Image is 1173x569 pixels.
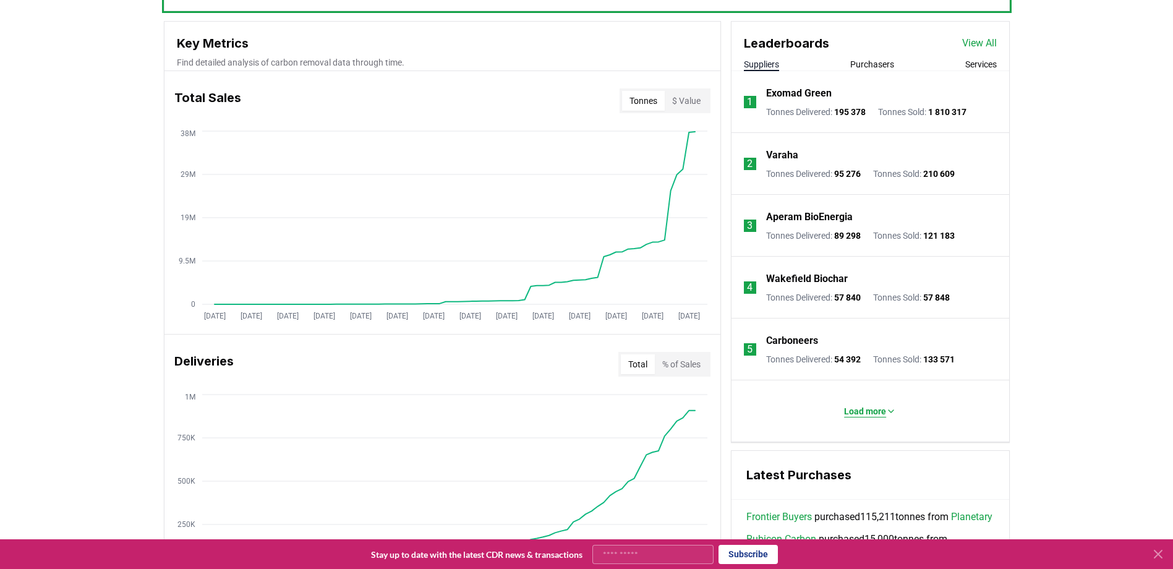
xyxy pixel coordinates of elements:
tspan: 1M [185,393,195,401]
p: 5 [747,342,753,357]
tspan: 19M [181,213,195,222]
tspan: 38M [181,129,195,138]
a: View All [962,36,997,51]
span: 54 392 [834,354,861,364]
span: purchased 15,000 tonnes from [746,532,994,562]
p: Tonnes Delivered : [766,353,861,366]
tspan: 500K [177,477,195,486]
p: Tonnes Sold : [878,106,966,118]
h3: Key Metrics [177,34,708,53]
a: Frontier Buyers [746,510,812,524]
p: 2 [747,156,753,171]
span: 121 183 [923,231,955,241]
tspan: [DATE] [568,312,590,320]
p: 3 [747,218,753,233]
button: $ Value [665,91,708,111]
tspan: [DATE] [240,312,262,320]
button: Tonnes [622,91,665,111]
span: 89 298 [834,231,861,241]
button: Purchasers [850,58,894,71]
a: Planetary [951,510,992,524]
p: Tonnes Sold : [873,353,955,366]
tspan: [DATE] [276,312,298,320]
span: 57 840 [834,293,861,302]
tspan: 9.5M [179,257,195,265]
tspan: [DATE] [459,312,480,320]
p: 1 [747,95,753,109]
tspan: 250K [177,520,195,529]
a: Varaha [766,148,798,163]
span: 195 378 [834,107,866,117]
tspan: [DATE] [678,312,699,320]
p: Tonnes Sold : [873,168,955,180]
span: 57 848 [923,293,950,302]
span: 1 810 317 [928,107,966,117]
tspan: 0 [191,300,195,309]
tspan: [DATE] [313,312,335,320]
tspan: [DATE] [349,312,371,320]
button: % of Sales [655,354,708,374]
tspan: 750K [177,434,195,442]
p: Tonnes Sold : [873,229,955,242]
tspan: [DATE] [422,312,444,320]
a: Wakefield Biochar [766,272,848,286]
p: Tonnes Delivered : [766,291,861,304]
button: Load more [834,399,906,424]
p: Tonnes Sold : [873,291,950,304]
h3: Total Sales [174,88,241,113]
a: Aperam BioEnergia [766,210,853,225]
tspan: [DATE] [495,312,517,320]
h3: Leaderboards [744,34,829,53]
h3: Deliveries [174,352,234,377]
span: purchased 115,211 tonnes from [746,510,992,524]
tspan: [DATE] [386,312,407,320]
p: Tonnes Delivered : [766,106,866,118]
p: Find detailed analysis of carbon removal data through time. [177,56,708,69]
a: Exomad Green [766,86,832,101]
p: Load more [844,405,886,417]
button: Total [621,354,655,374]
h3: Latest Purchases [746,466,994,484]
span: 95 276 [834,169,861,179]
a: Rubicon Carbon [746,532,816,547]
p: 4 [747,280,753,295]
span: 210 609 [923,169,955,179]
a: Carboneers [766,333,818,348]
p: Tonnes Delivered : [766,168,861,180]
tspan: [DATE] [605,312,626,320]
tspan: [DATE] [532,312,553,320]
button: Services [965,58,997,71]
tspan: 29M [181,170,195,179]
button: Suppliers [744,58,779,71]
p: Tonnes Delivered : [766,229,861,242]
tspan: [DATE] [641,312,663,320]
span: 133 571 [923,354,955,364]
tspan: [DATE] [203,312,225,320]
